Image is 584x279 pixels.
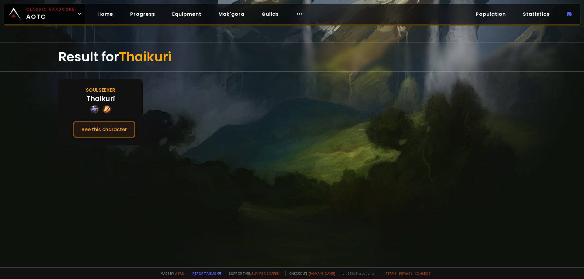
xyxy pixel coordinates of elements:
a: Guilds [257,8,284,20]
div: Result for [58,43,526,71]
small: Classic Hardcore [26,7,75,12]
a: Mak'gora [214,8,249,20]
a: Terms [385,271,397,276]
span: Made by [157,271,184,276]
div: Soulseeker [86,86,115,94]
a: a fan [175,271,184,276]
a: Population [471,8,511,20]
div: Thaikuri [86,94,115,104]
span: AOTC [26,7,75,21]
span: Thaikuri [119,48,171,66]
span: v. d752d5 - production [339,271,375,276]
a: Progress [125,8,160,20]
a: Classic HardcoreAOTC [4,4,85,24]
a: Buy me a coffee [252,271,282,276]
a: [DOMAIN_NAME] [309,271,335,276]
span: Checkout [285,271,335,276]
a: Equipment [167,8,206,20]
span: Support me, [225,271,282,276]
a: Home [92,8,118,20]
a: Statistics [518,8,554,20]
a: Report a bug [193,271,216,276]
button: See this character [73,121,135,138]
a: Privacy [399,271,412,276]
a: Consent [415,271,431,276]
